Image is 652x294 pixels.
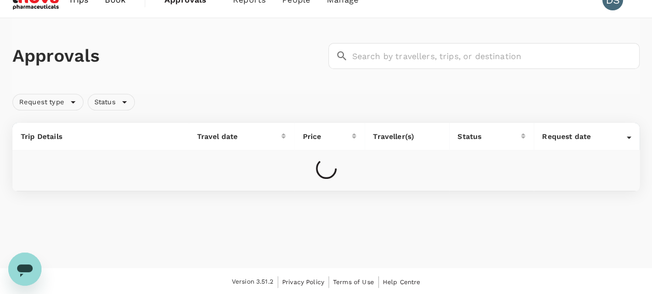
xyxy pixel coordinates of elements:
input: Search by travellers, trips, or destination [352,43,640,69]
a: Terms of Use [333,276,374,288]
div: Request type [12,94,84,110]
div: Request date [542,131,627,142]
span: Help Centre [383,278,421,286]
div: Status [457,131,521,142]
a: Help Centre [383,276,421,288]
a: Privacy Policy [282,276,324,288]
iframe: Button to launch messaging window [8,253,41,286]
p: Trip Details [21,131,181,142]
div: Travel date [197,131,282,142]
span: Request type [13,97,71,107]
h1: Approvals [12,45,324,67]
div: Price [302,131,352,142]
span: Privacy Policy [282,278,324,286]
div: Status [88,94,135,110]
span: Terms of Use [333,278,374,286]
span: Version 3.51.2 [232,277,273,287]
span: Status [88,97,122,107]
p: Traveller(s) [373,131,441,142]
